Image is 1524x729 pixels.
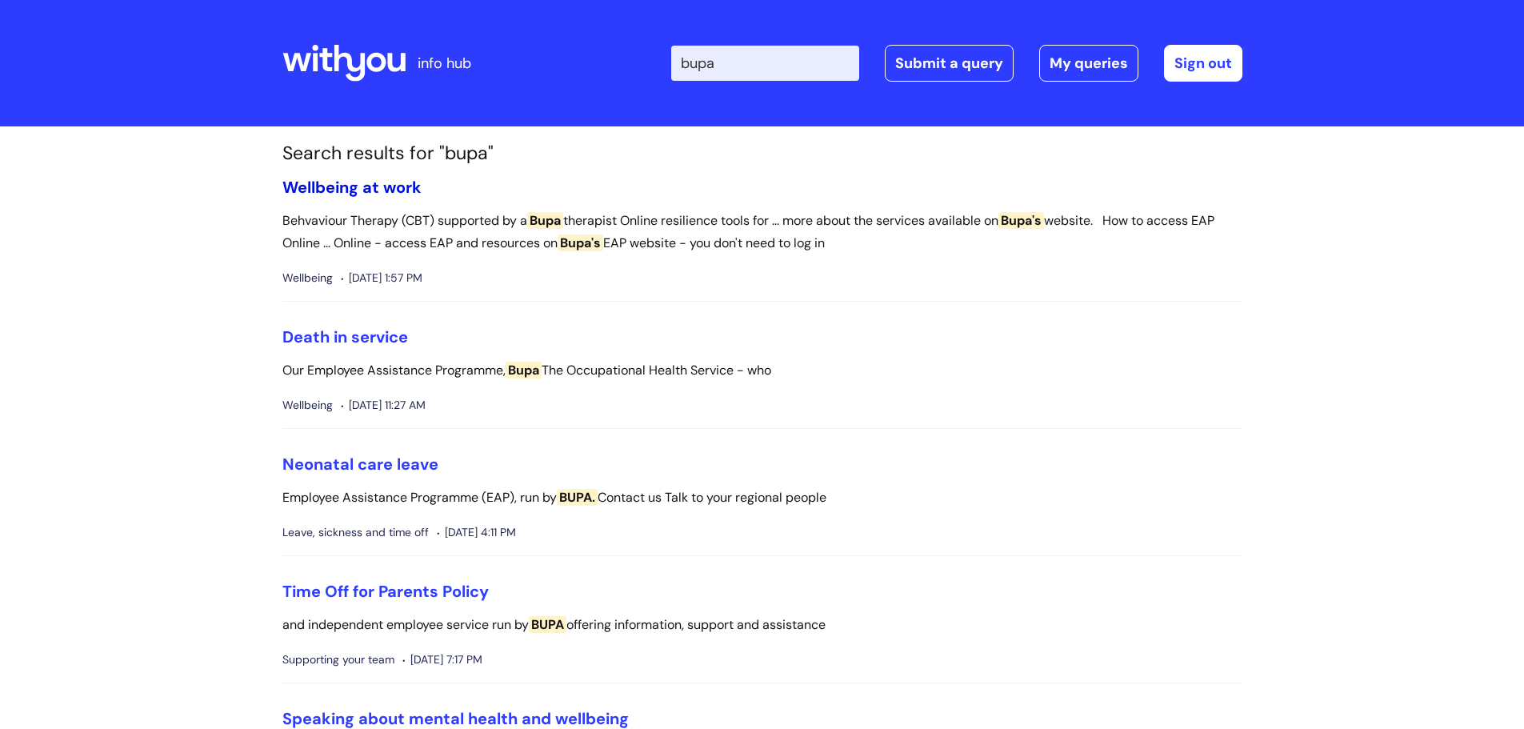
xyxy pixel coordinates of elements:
span: BUPA. [557,489,598,506]
span: Supporting your team [282,650,394,670]
span: Wellbeing [282,395,333,415]
p: info hub [418,50,471,76]
a: My queries [1039,45,1138,82]
h1: Search results for "bupa" [282,142,1242,165]
span: Bupa [506,362,542,379]
a: Death in service [282,326,408,347]
p: and independent employee service run by offering information, support and assistance [282,614,1242,637]
p: Our Employee Assistance Programme, The Occupational Health Service - who [282,359,1242,383]
span: [DATE] 4:11 PM [437,523,516,543]
span: Leave, sickness and time off [282,523,429,543]
span: [DATE] 7:17 PM [402,650,482,670]
span: [DATE] 11:27 AM [341,395,426,415]
a: Submit a query [885,45,1014,82]
a: Speaking about mental health and wellbeing [282,708,629,729]
a: Sign out [1164,45,1242,82]
div: | - [671,45,1242,82]
span: Bupa [527,212,563,229]
a: Wellbeing at work [282,177,422,198]
span: BUPA [529,616,566,633]
span: Wellbeing [282,268,333,288]
span: Bupa's [558,234,603,251]
span: Bupa's [998,212,1044,229]
a: Neonatal care leave [282,454,438,475]
p: Behvaviour Therapy (CBT) supported by a therapist Online resilience tools for ... more about the ... [282,210,1242,256]
a: Time Off for Parents Policy [282,581,489,602]
span: [DATE] 1:57 PM [341,268,422,288]
p: Employee Assistance Programme (EAP), run by Contact us Talk to your regional people [282,487,1242,510]
input: Search [671,46,859,81]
